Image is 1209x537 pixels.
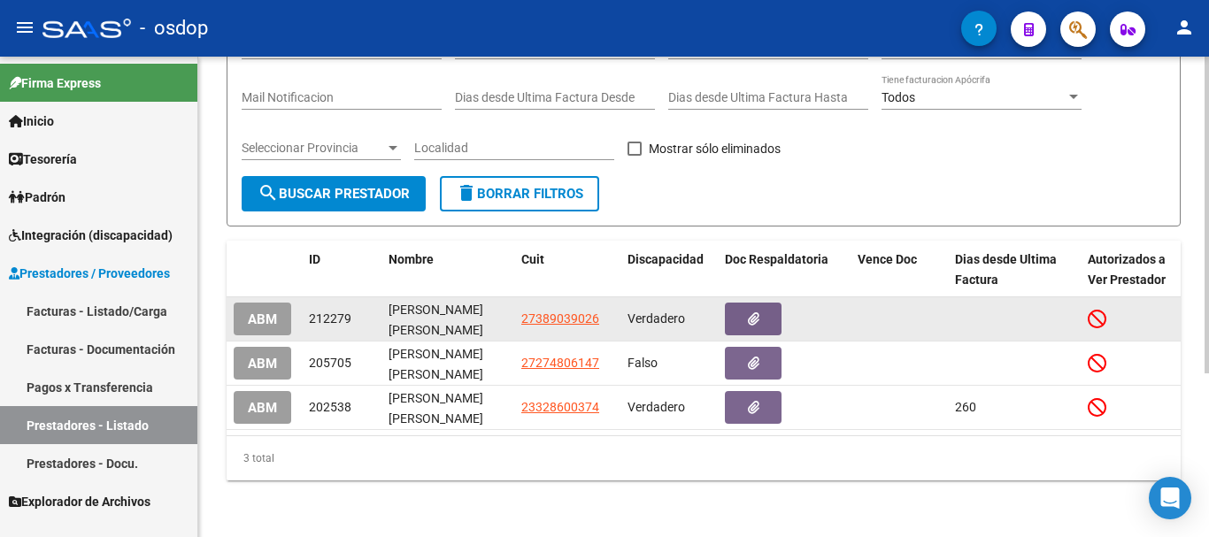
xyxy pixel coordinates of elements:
[242,176,426,211] button: Buscar Prestador
[9,73,101,93] span: Firma Express
[9,492,150,511] span: Explorador de Archivos
[955,252,1057,287] span: Dias desde Ultima Factura
[521,311,599,326] span: 27389039026
[851,241,948,299] datatable-header-cell: Vence Doc
[1081,241,1178,299] datatable-header-cell: Autorizados a Ver Prestador
[309,311,351,326] span: 212279
[649,138,781,159] span: Mostrar sólo eliminados
[521,400,599,414] span: 23328600374
[521,252,544,266] span: Cuit
[628,311,685,326] span: Verdadero
[302,241,381,299] datatable-header-cell: ID
[9,150,77,169] span: Tesorería
[9,264,170,283] span: Prestadores / Proveedores
[309,252,320,266] span: ID
[389,300,507,337] div: [PERSON_NAME] [PERSON_NAME]
[628,252,704,266] span: Discapacidad
[248,356,277,372] span: ABM
[242,141,385,156] span: Seleccionar Provincia
[234,391,291,424] button: ABM
[227,436,1181,480] div: 3 total
[620,241,718,299] datatable-header-cell: Discapacidad
[725,252,828,266] span: Doc Respaldatoria
[9,226,173,245] span: Integración (discapacidad)
[140,9,208,48] span: - osdop
[389,388,507,426] div: [PERSON_NAME] [PERSON_NAME]
[248,400,277,416] span: ABM
[628,356,658,370] span: Falso
[718,241,851,299] datatable-header-cell: Doc Respaldatoria
[858,252,917,266] span: Vence Doc
[389,344,507,381] div: [PERSON_NAME] [PERSON_NAME]
[258,186,410,202] span: Buscar Prestador
[456,186,583,202] span: Borrar Filtros
[514,241,620,299] datatable-header-cell: Cuit
[1174,17,1195,38] mat-icon: person
[955,400,976,414] span: 260
[234,347,291,380] button: ABM
[628,400,685,414] span: Verdadero
[456,182,477,203] mat-icon: delete
[1149,477,1191,519] div: Open Intercom Messenger
[948,241,1081,299] datatable-header-cell: Dias desde Ultima Factura
[389,252,434,266] span: Nombre
[14,17,35,38] mat-icon: menu
[521,356,599,370] span: 27274806147
[882,90,915,104] span: Todos
[309,356,351,370] span: 205705
[309,400,351,414] span: 202538
[381,241,514,299] datatable-header-cell: Nombre
[248,311,277,327] span: ABM
[258,182,279,203] mat-icon: search
[1088,252,1166,287] span: Autorizados a Ver Prestador
[234,303,291,335] button: ABM
[9,188,65,207] span: Padrón
[440,176,599,211] button: Borrar Filtros
[9,111,54,131] span: Inicio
